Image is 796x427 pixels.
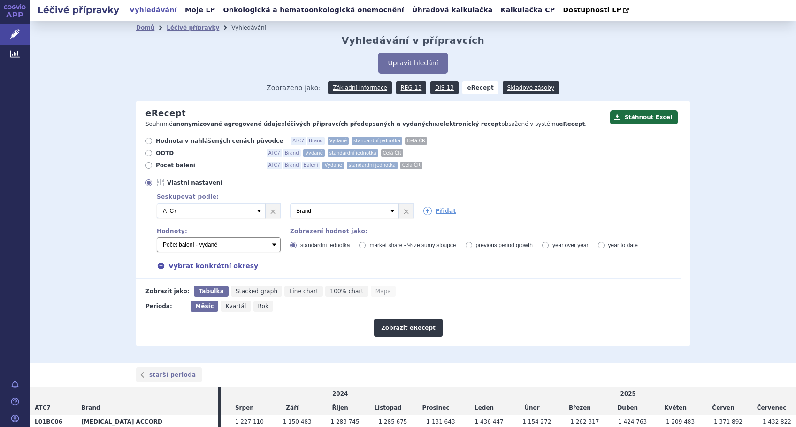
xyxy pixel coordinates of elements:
[400,162,422,169] span: Celá ČR
[570,419,599,425] span: 1 262 317
[147,194,681,200] div: Seskupovat podle:
[328,81,392,94] a: Základní informace
[221,401,268,415] td: Srpen
[283,162,301,169] span: Brand
[560,4,634,17] a: Dostupnosti LP
[322,162,344,169] span: Vydané
[225,303,246,310] span: Kvartál
[503,81,559,94] a: Skladové zásoby
[462,81,498,94] strong: eRecept
[300,242,350,248] span: standardní jednotka
[173,121,282,127] strong: anonymizované agregované údaje
[316,401,364,415] td: Říjen
[651,401,699,415] td: Květen
[556,401,604,415] td: Březen
[285,121,433,127] strong: léčivých přípravcích předepsaných a vydaných
[156,149,259,157] span: ODTD
[522,419,551,425] span: 1 154 272
[747,401,796,415] td: Červenec
[378,419,407,425] span: 1 285 675
[347,162,398,169] span: standardní jednotka
[235,419,264,425] span: 1 227 110
[145,286,189,297] div: Zobrazit jako:
[763,419,791,425] span: 1 432 822
[81,404,100,411] span: Brand
[136,24,154,31] a: Domů
[156,162,259,169] span: Počet balení
[476,242,533,248] span: previous period growth
[405,137,427,145] span: Celá ČR
[330,288,363,295] span: 100% chart
[666,419,695,425] span: 1 209 483
[289,288,318,295] span: Line chart
[221,387,460,401] td: 2024
[220,4,407,16] a: Onkologická a hematoonkologická onemocnění
[291,137,306,145] span: ATC7
[396,81,427,94] a: REG-13
[258,303,269,310] span: Rok
[430,81,459,94] a: DIS-13
[283,419,312,425] span: 1 150 483
[423,207,456,215] a: Přidat
[127,4,180,16] a: Vyhledávání
[399,204,413,218] a: ×
[608,242,638,248] span: year to date
[182,4,218,16] a: Moje LP
[331,419,360,425] span: 1 283 745
[267,81,321,94] span: Zobrazeno jako:
[35,404,51,411] span: ATC7
[460,387,796,401] td: 2025
[328,149,378,157] span: standardní jednotka
[352,137,402,145] span: standardní jednotka
[195,303,214,310] span: Měsíc
[267,149,282,157] span: ATC7
[378,53,447,74] button: Upravit hledání
[136,367,202,382] a: starší perioda
[167,24,219,31] a: Léčivé přípravky
[236,288,277,295] span: Stacked graph
[364,401,412,415] td: Listopad
[30,3,127,16] h2: Léčivé přípravky
[409,4,496,16] a: Úhradová kalkulačka
[699,401,747,415] td: Červen
[147,261,681,271] div: Vybrat konkrétní okresy
[508,401,556,415] td: Únor
[167,179,270,186] span: Vlastní nastavení
[342,35,485,46] h2: Vyhledávání v přípravcích
[290,228,681,234] div: Zobrazení hodnot jako:
[231,21,278,35] li: Vyhledávání
[460,401,508,415] td: Leden
[266,204,280,218] a: ×
[147,203,681,218] div: 2
[610,110,678,124] button: Stáhnout Excel
[714,419,742,425] span: 1 371 892
[563,6,621,14] span: Dostupnosti LP
[145,301,186,312] div: Perioda:
[475,419,503,425] span: 1 436 447
[559,121,585,127] strong: eRecept
[307,137,325,145] span: Brand
[199,288,223,295] span: Tabulka
[552,242,589,248] span: year over year
[440,121,502,127] strong: elektronický recept
[267,162,282,169] span: ATC7
[374,319,443,337] button: Zobrazit eRecept
[426,419,455,425] span: 1 131 643
[156,137,283,145] span: Hodnota v nahlášených cenách původce
[302,162,320,169] span: Balení
[498,4,558,16] a: Kalkulačka CP
[375,288,391,295] span: Mapa
[157,228,281,234] div: Hodnoty:
[283,149,301,157] span: Brand
[145,120,605,128] p: Souhrnné o na obsažené v systému .
[369,242,456,248] span: market share - % ze sumy sloupce
[145,108,186,118] h2: eRecept
[381,149,403,157] span: Celá ČR
[618,419,647,425] span: 1 424 763
[328,137,349,145] span: Vydané
[604,401,651,415] td: Duben
[303,149,324,157] span: Vydané
[268,401,316,415] td: Září
[412,401,460,415] td: Prosinec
